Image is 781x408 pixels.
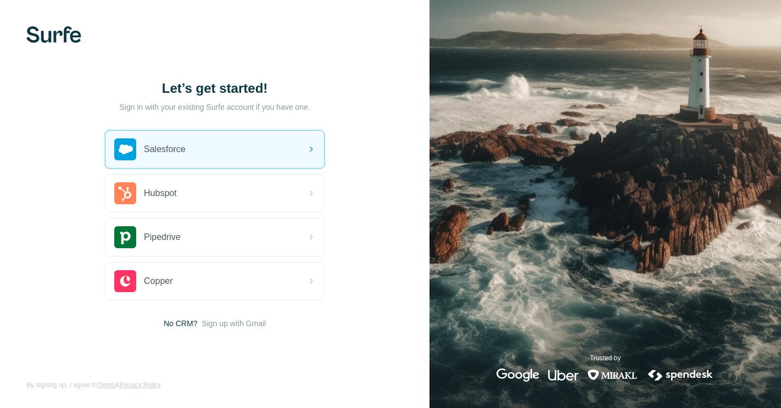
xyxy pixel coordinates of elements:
h1: Let’s get started! [105,80,325,97]
span: Hubspot [144,187,177,200]
a: Terms [97,381,115,389]
img: spendesk's logo [646,368,715,382]
img: Surfe's logo [26,26,81,43]
span: Salesforce [144,143,186,156]
img: copper's logo [114,270,136,292]
p: Trusted by [590,353,621,363]
span: By signing up, I agree to & [26,380,161,390]
p: Sign in with your existing Surfe account if you have one. [120,102,310,113]
img: hubspot's logo [114,182,136,204]
span: Pipedrive [144,231,181,244]
img: mirakl's logo [587,368,638,382]
img: salesforce's logo [114,138,136,160]
a: Privacy Policy [120,381,161,389]
img: pipedrive's logo [114,226,136,248]
span: No CRM? [164,318,197,329]
button: Sign up with Gmail [202,318,266,329]
span: Copper [144,275,172,288]
img: uber's logo [548,368,578,382]
img: google's logo [497,368,539,382]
